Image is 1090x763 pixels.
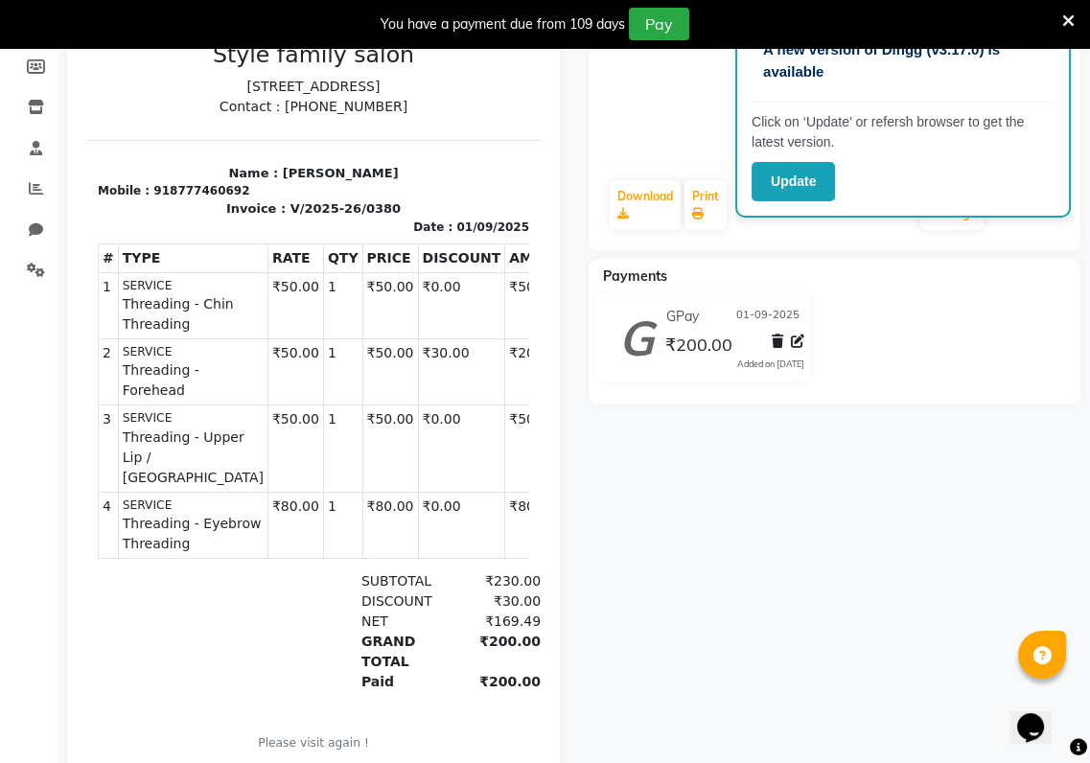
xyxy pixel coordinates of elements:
td: 1 [237,399,276,465]
td: 1 [237,465,276,551]
td: ₹80.00 [181,551,237,617]
a: Download [610,180,681,230]
th: PRICE [276,303,332,332]
td: ₹50.00 [276,332,332,398]
div: You have a payment due from 109 days [381,14,625,35]
td: ₹50.00 [419,465,494,551]
iframe: chat widget [1009,686,1071,744]
div: ₹169.49 [359,671,454,691]
th: DISCOUNT [332,303,419,332]
span: Threading - Forehead [36,420,177,460]
p: Name : [PERSON_NAME] [12,223,443,243]
td: ₹0.00 [332,332,419,398]
th: AMOUNT [419,303,494,332]
div: SUBTOTAL [264,631,359,651]
td: 4 [12,551,33,617]
small: SERVICE [36,403,177,420]
h2: TAX INVOICE [12,8,443,31]
span: Threading - Chin Threading [36,354,177,394]
td: ₹30.00 [332,399,419,465]
td: ₹50.00 [276,465,332,551]
span: Threading - Upper Lip / [GEOGRAPHIC_DATA] [36,487,177,547]
td: ₹80.00 [276,551,332,617]
div: ₹30.00 [359,651,454,671]
td: ₹0.00 [332,551,419,617]
td: ₹50.00 [419,332,494,398]
a: Print [684,180,727,230]
td: 1 [237,551,276,617]
td: 3 [12,465,33,551]
p: [STREET_ADDRESS] [12,136,443,156]
td: ₹50.00 [181,399,237,465]
div: 01/09/2025 [370,278,443,295]
small: SERVICE [36,336,177,354]
span: Threading - Eyebrow Threading [36,573,177,613]
small: SERVICE [36,469,177,486]
td: ₹50.00 [181,465,237,551]
div: ₹230.00 [359,631,454,651]
div: Added on [DATE] [737,358,804,371]
div: ₹200.00 [359,731,454,751]
td: ₹20.00 [419,399,494,465]
small: SERVICE [36,556,177,573]
button: Pay [629,8,689,40]
div: Mobile : [12,242,63,259]
th: TYPE [32,303,181,332]
td: ₹50.00 [181,332,237,398]
p: Click on ‘Update’ or refersh browser to get the latest version. [752,112,1055,152]
th: QTY [237,303,276,332]
th: # [12,303,33,332]
span: 01-09-2025 [736,307,800,327]
p: A new version of Dingg (v3.17.0) is available [763,39,1043,82]
div: GRAND TOTAL [264,691,359,731]
th: RATE [181,303,237,332]
span: GPay [665,307,698,327]
p: Invoice : V/2025-26/0380 [12,259,443,278]
p: Contact : [PHONE_NUMBER] [12,156,443,176]
button: Update [752,162,835,201]
span: ₹200.00 [664,334,731,360]
td: 1 [237,332,276,398]
div: Paid [264,731,359,751]
td: ₹0.00 [332,465,419,551]
td: 2 [12,399,33,465]
div: DISCOUNT [264,651,359,671]
td: ₹50.00 [276,399,332,465]
h3: Style family salon [12,101,443,127]
div: NET [264,671,359,691]
span: Payments [603,267,667,285]
td: 1 [12,332,33,398]
div: Date : [327,278,366,295]
div: ₹200.00 [359,691,454,731]
td: ₹80.00 [419,551,494,617]
div: 918777460692 [67,242,163,259]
